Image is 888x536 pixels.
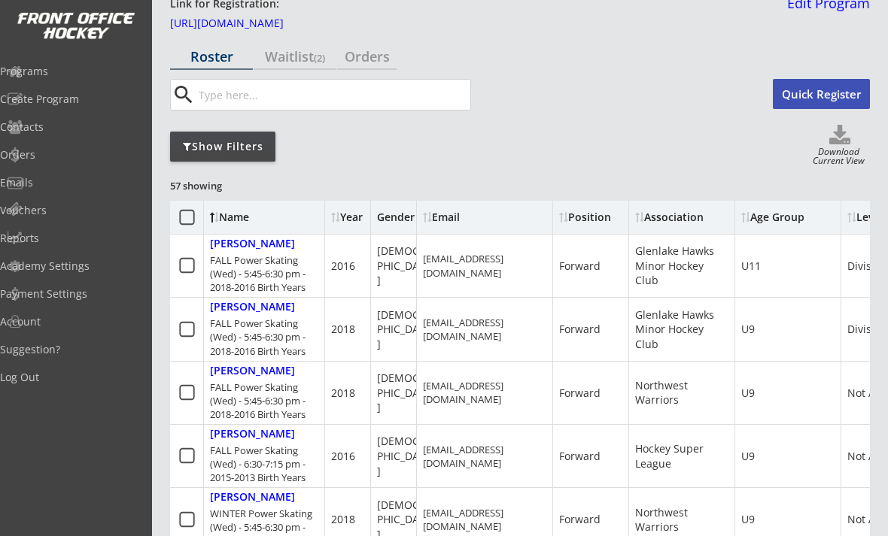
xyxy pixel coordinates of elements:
[423,316,546,343] div: [EMAIL_ADDRESS][DOMAIN_NAME]
[741,449,755,464] div: U9
[741,322,755,337] div: U9
[423,443,546,470] div: [EMAIL_ADDRESS][DOMAIN_NAME]
[635,441,728,471] div: Hockey Super League
[331,386,355,401] div: 2018
[210,316,318,358] div: FALL Power Skating (Wed) - 5:45-6:30 pm - 2018-2016 Birth Years
[170,139,275,154] div: Show Filters
[314,51,325,65] font: (2)
[559,259,601,274] div: Forward
[423,212,546,223] div: Email
[741,259,761,274] div: U11
[377,434,435,478] div: [DEMOGRAPHIC_DATA]
[423,252,546,279] div: [EMAIL_ADDRESS][DOMAIN_NAME]
[331,259,355,274] div: 2016
[423,506,546,533] div: [EMAIL_ADDRESS][DOMAIN_NAME]
[196,80,470,110] input: Type here...
[331,449,355,464] div: 2016
[171,83,196,107] button: search
[741,386,755,401] div: U9
[635,378,728,407] div: Northwest Warriors
[559,386,601,401] div: Forward
[847,212,883,223] div: Level
[331,322,355,337] div: 2018
[210,491,295,504] div: [PERSON_NAME]
[210,238,295,250] div: [PERSON_NAME]
[170,179,278,192] div: 57 showing
[377,244,435,288] div: [DEMOGRAPHIC_DATA]
[170,18,321,35] a: [URL][DOMAIN_NAME]
[810,125,870,147] button: Click to download full roster. Your browser settings may try to block it, check your security set...
[559,212,622,223] div: Position
[635,212,704,223] div: Association
[635,244,728,288] div: Glenlake Hawks Minor Hockey Club
[170,50,253,63] div: Roster
[635,505,728,534] div: Northwest Warriors
[773,79,870,109] button: Quick Register
[337,50,397,63] div: Orders
[210,253,318,295] div: FALL Power Skating (Wed) - 5:45-6:30 pm - 2018-2016 Birth Years
[635,307,728,352] div: Glenlake Hawks Minor Hockey Club
[210,301,295,313] div: [PERSON_NAME]
[210,380,318,422] div: FALL Power Skating (Wed) - 5:45-6:30 pm - 2018-2016 Birth Years
[559,512,601,527] div: Forward
[741,512,755,527] div: U9
[377,371,435,415] div: [DEMOGRAPHIC_DATA]
[807,147,870,168] div: Download Current View
[559,322,601,337] div: Forward
[210,444,318,485] div: FALL Power Skating (Wed) - 6:30-7:15 pm - 2015-2013 Birth Years
[210,212,333,223] div: Name
[254,50,336,63] div: Waitlist
[559,449,601,464] div: Forward
[423,379,546,406] div: [EMAIL_ADDRESS][DOMAIN_NAME]
[741,212,804,223] div: Age Group
[210,365,295,377] div: [PERSON_NAME]
[17,12,135,40] img: FOH%20White%20Logo%20Transparent.png
[377,212,422,223] div: Gender
[331,212,369,223] div: Year
[331,512,355,527] div: 2018
[377,307,435,352] div: [DEMOGRAPHIC_DATA]
[210,428,295,441] div: [PERSON_NAME]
